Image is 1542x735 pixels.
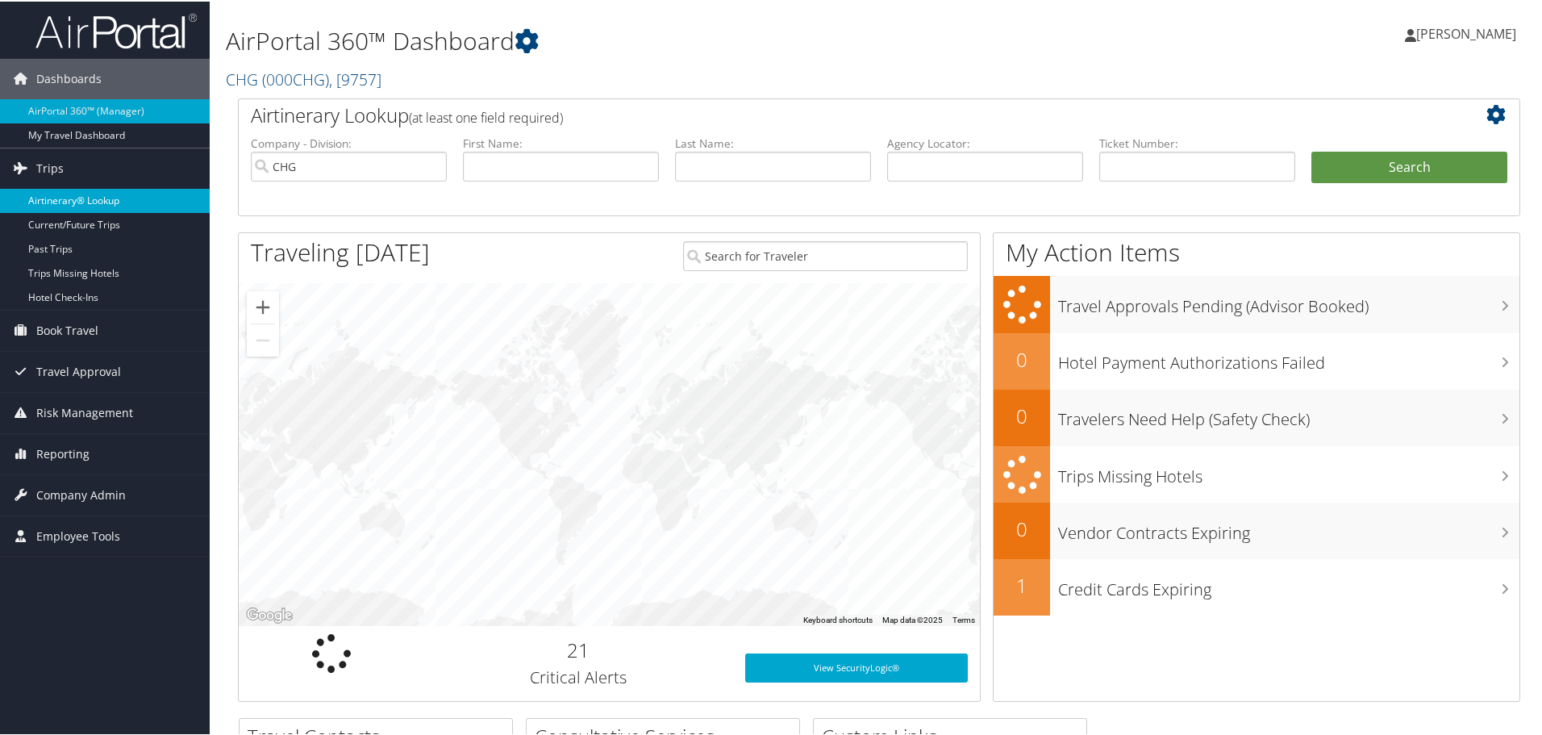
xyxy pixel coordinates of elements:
label: Last Name: [675,134,871,150]
a: Travel Approvals Pending (Advisor Booked) [994,274,1519,332]
span: Trips [36,147,64,187]
button: Keyboard shortcuts [803,613,873,624]
label: Company - Division: [251,134,447,150]
h2: 0 [994,401,1050,428]
h3: Trips Missing Hotels [1058,456,1519,487]
img: Google [243,603,296,624]
span: Reporting [36,432,90,473]
button: Zoom in [247,290,279,322]
span: (at least one field required) [409,107,563,125]
span: , [ 9757 ] [329,67,381,89]
h3: Vendor Contracts Expiring [1058,512,1519,543]
h1: Traveling [DATE] [251,234,430,268]
h3: Travel Approvals Pending (Advisor Booked) [1058,286,1519,316]
h2: 0 [994,514,1050,541]
input: Search for Traveler [683,240,968,269]
span: Company Admin [36,474,126,514]
span: ( 000CHG ) [262,67,329,89]
h2: 21 [436,635,721,662]
h2: 0 [994,345,1050,372]
h2: 1 [994,570,1050,598]
label: Ticket Number: [1099,134,1295,150]
a: 1Credit Cards Expiring [994,558,1519,614]
h1: My Action Items [994,234,1519,268]
span: [PERSON_NAME] [1416,23,1516,41]
span: Travel Approval [36,350,121,390]
h3: Travelers Need Help (Safety Check) [1058,399,1519,429]
button: Search [1311,150,1507,182]
a: Terms (opens in new tab) [952,614,975,623]
a: 0Travelers Need Help (Safety Check) [994,388,1519,445]
h1: AirPortal 360™ Dashboard [226,23,1097,56]
label: Agency Locator: [887,134,1083,150]
a: View SecurityLogic® [745,652,968,681]
h3: Credit Cards Expiring [1058,569,1519,599]
span: Dashboards [36,57,102,98]
a: Open this area in Google Maps (opens a new window) [243,603,296,624]
h2: Airtinerary Lookup [251,100,1401,127]
span: Map data ©2025 [882,614,943,623]
img: airportal-logo.png [35,10,197,48]
a: [PERSON_NAME] [1405,8,1532,56]
label: First Name: [463,134,659,150]
span: Employee Tools [36,515,120,555]
a: 0Hotel Payment Authorizations Failed [994,332,1519,388]
a: CHG [226,67,381,89]
a: Trips Missing Hotels [994,445,1519,502]
span: Book Travel [36,309,98,349]
a: 0Vendor Contracts Expiring [994,501,1519,558]
button: Zoom out [247,323,279,355]
h3: Critical Alerts [436,665,721,687]
h3: Hotel Payment Authorizations Failed [1058,342,1519,373]
span: Risk Management [36,391,133,432]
